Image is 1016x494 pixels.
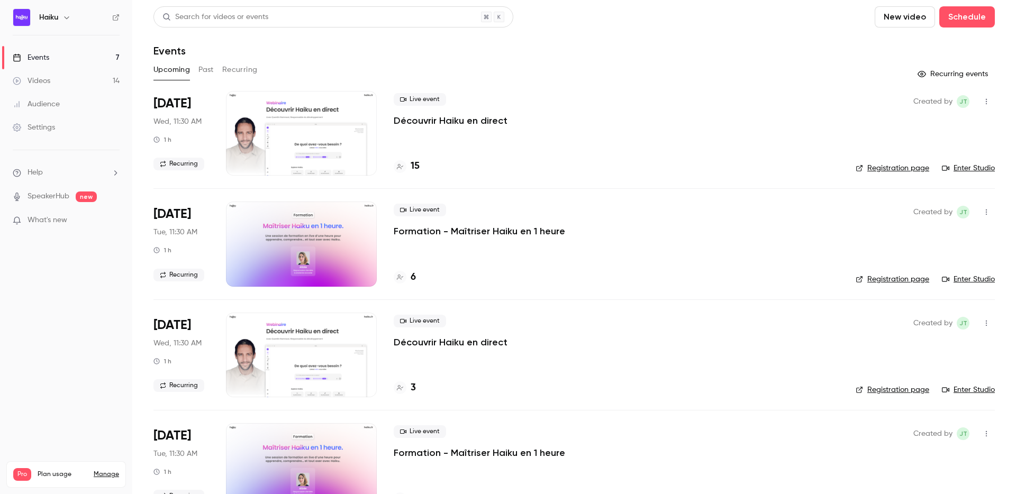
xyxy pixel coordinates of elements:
span: Wed, 11:30 AM [153,116,202,127]
a: SpeakerHub [28,191,69,202]
span: Wed, 11:30 AM [153,338,202,349]
div: Videos [13,76,50,86]
a: 3 [394,381,416,395]
span: Recurring [153,379,204,392]
div: Audience [13,99,60,109]
h4: 15 [411,159,420,173]
div: Oct 8 Wed, 11:30 AM (Europe/Paris) [153,91,209,176]
span: [DATE] [153,317,191,334]
span: Created by [913,427,952,440]
span: Created by [913,317,952,330]
span: jT [959,317,967,330]
h6: Haiku [39,12,58,23]
div: Oct 15 Wed, 11:30 AM (Europe/Paris) [153,313,209,397]
a: Enter Studio [942,385,995,395]
span: new [76,191,97,202]
a: 15 [394,159,420,173]
span: jT [959,427,967,440]
button: Recurring events [913,66,995,83]
li: help-dropdown-opener [13,167,120,178]
span: Live event [394,425,446,438]
a: Registration page [856,274,929,285]
span: Live event [394,315,446,327]
img: Haiku [13,9,30,26]
div: 1 h [153,135,171,144]
div: 1 h [153,357,171,365]
span: Tue, 11:30 AM [153,449,197,459]
button: Schedule [939,6,995,28]
span: jean Touzet [957,317,969,330]
div: Oct 14 Tue, 11:30 AM (Europe/Paris) [153,202,209,286]
span: [DATE] [153,427,191,444]
div: Settings [13,122,55,133]
span: Plan usage [38,470,87,479]
span: Help [28,167,43,178]
div: 1 h [153,468,171,476]
span: What's new [28,215,67,226]
iframe: Noticeable Trigger [107,216,120,225]
span: [DATE] [153,95,191,112]
button: Upcoming [153,61,190,78]
span: Created by [913,206,952,218]
span: jean Touzet [957,95,969,108]
a: Découvrir Haiku en direct [394,336,507,349]
div: 1 h [153,246,171,254]
a: Manage [94,470,119,479]
span: jean Touzet [957,206,969,218]
span: Created by [913,95,952,108]
span: Recurring [153,158,204,170]
a: Registration page [856,385,929,395]
span: Live event [394,204,446,216]
span: Pro [13,468,31,481]
a: Enter Studio [942,274,995,285]
div: Search for videos or events [162,12,268,23]
div: Events [13,52,49,63]
span: jT [959,206,967,218]
a: Registration page [856,163,929,173]
a: Formation - Maîtriser Haiku en 1 heure [394,446,565,459]
button: New video [875,6,935,28]
span: Live event [394,93,446,106]
a: Découvrir Haiku en direct [394,114,507,127]
button: Recurring [222,61,258,78]
span: Tue, 11:30 AM [153,227,197,237]
h1: Events [153,44,186,57]
h4: 3 [411,381,416,395]
span: [DATE] [153,206,191,223]
button: Past [198,61,214,78]
span: jT [959,95,967,108]
span: jean Touzet [957,427,969,440]
span: Recurring [153,269,204,281]
a: 6 [394,270,416,285]
a: Formation - Maîtriser Haiku en 1 heure [394,225,565,237]
h4: 6 [411,270,416,285]
a: Enter Studio [942,163,995,173]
